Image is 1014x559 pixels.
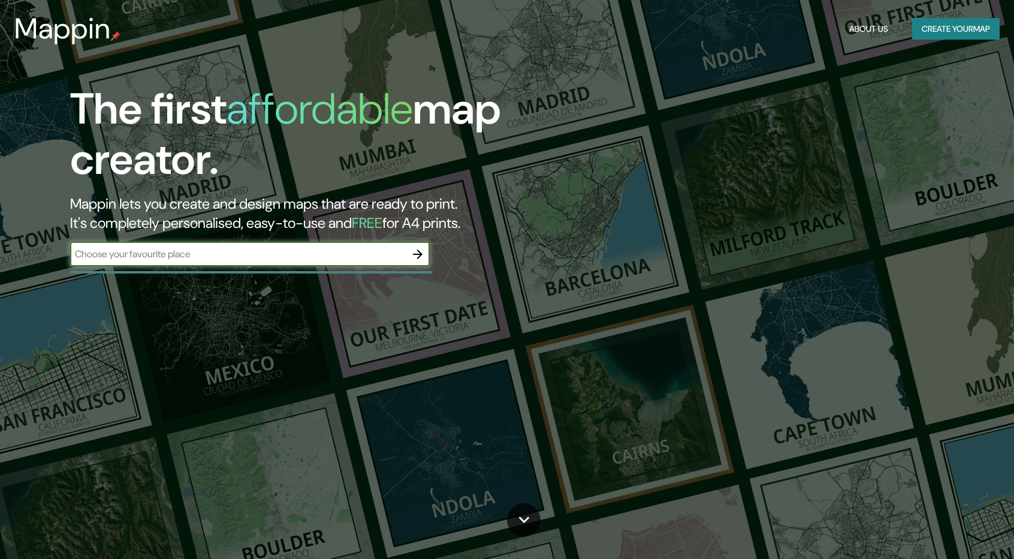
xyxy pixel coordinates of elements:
h1: affordable [227,81,413,137]
h2: Mappin lets you create and design maps that are ready to print. It's completely personalised, eas... [70,194,577,233]
h3: Mappin [14,12,111,46]
h5: FREE [352,214,382,232]
h1: The first map creator. [70,84,577,194]
input: Choose your favourite place [70,247,406,261]
button: About Us [844,18,893,40]
img: mappin-pin [111,31,120,41]
button: Create yourmap [912,18,1000,40]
